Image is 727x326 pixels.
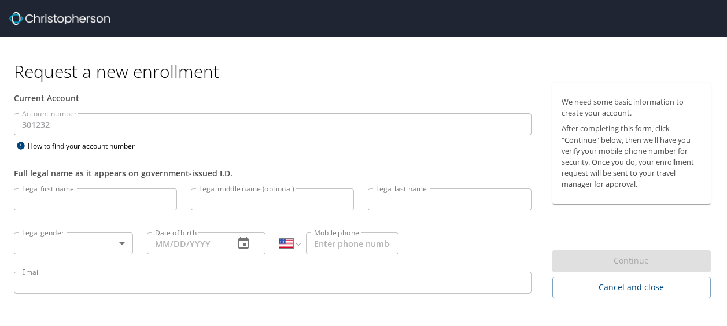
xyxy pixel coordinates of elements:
[552,277,711,298] button: Cancel and close
[306,232,398,254] input: Enter phone number
[147,232,226,254] input: MM/DD/YYYY
[14,60,720,83] h1: Request a new enrollment
[562,97,702,118] p: We need some basic information to create your account.
[14,139,158,153] div: How to find your account number
[14,167,532,179] div: Full legal name as it appears on government-issued I.D.
[9,12,110,25] img: cbt logo
[562,280,702,295] span: Cancel and close
[562,123,702,190] p: After completing this form, click "Continue" below, then we'll have you verify your mobile phone ...
[14,92,532,104] div: Current Account
[14,232,133,254] div: ​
